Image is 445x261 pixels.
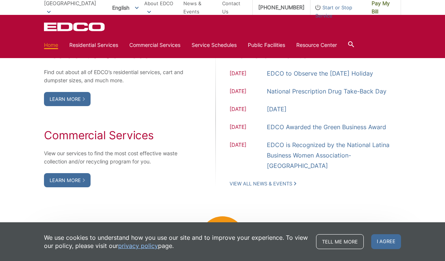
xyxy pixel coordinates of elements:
a: National Prescription Drug Take-Back Day [267,86,386,96]
span: [DATE] [230,123,267,132]
span: [DATE] [230,105,267,114]
a: Learn More [44,92,91,106]
span: [DATE] [230,87,267,96]
p: View our services to find the most cost effective waste collection and/or recycling program for you. [44,149,184,166]
p: We use cookies to understand how you use our site and to improve your experience. To view our pol... [44,233,309,250]
a: Learn More [44,173,91,187]
a: Residential Services [69,41,118,49]
a: Resource Center [296,41,337,49]
a: privacy policy [118,242,158,250]
a: EDCO is Recognized by the National Latina Business Women Association-[GEOGRAPHIC_DATA] [267,140,401,171]
span: [DATE] [230,69,267,79]
a: Commercial Services [129,41,180,49]
a: EDCO Awarded the Green Business Award [267,122,386,132]
span: [DATE] [230,141,267,171]
a: Service Schedules [192,41,237,49]
a: Home [44,41,58,49]
p: Find out about all of EDCO’s residential services, cart and dumpster sizes, and much more. [44,68,184,85]
a: Public Facilities [248,41,285,49]
a: EDCD logo. Return to the homepage. [44,22,106,31]
a: [DATE] [267,104,287,114]
h2: Commercial Services [44,128,184,142]
a: EDCO to Observe the [DATE] Holiday [267,68,373,79]
span: English [107,1,144,14]
a: View All News & Events [230,180,296,187]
